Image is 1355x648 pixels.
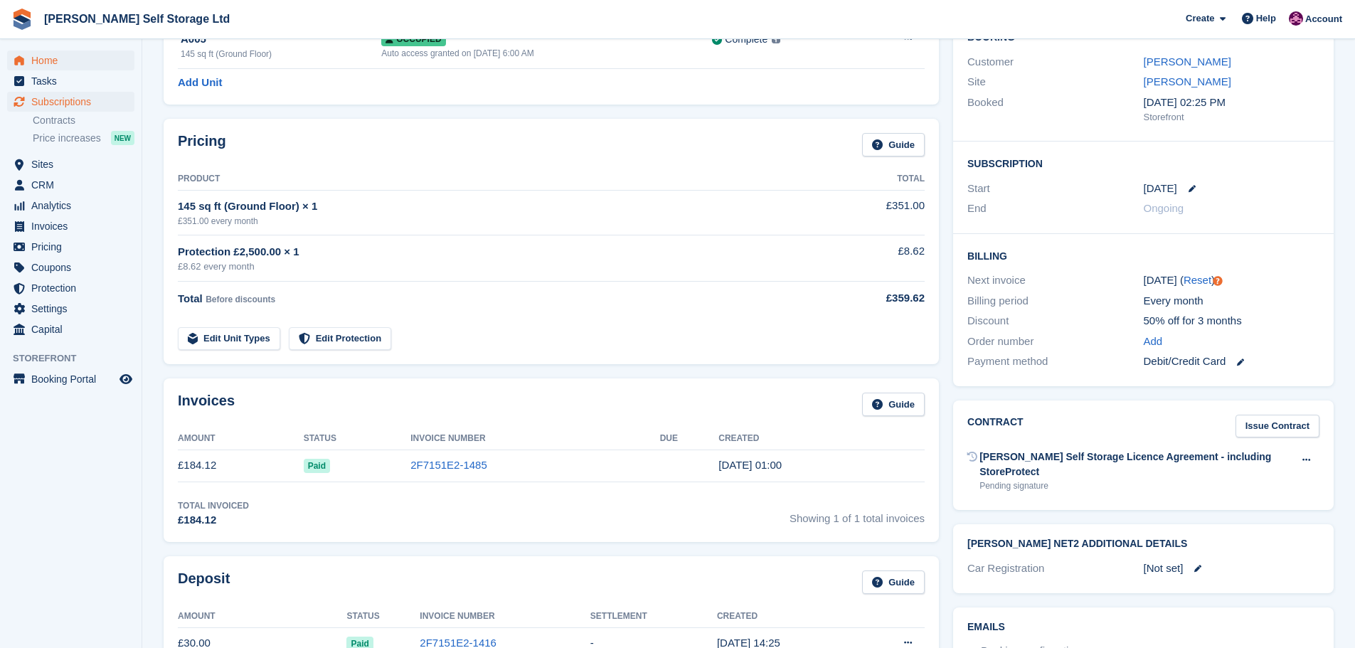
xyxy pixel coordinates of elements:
div: Payment method [967,354,1143,370]
span: Help [1256,11,1276,26]
span: Protection [31,278,117,298]
th: Invoice Number [420,605,590,628]
a: Price increases NEW [33,130,134,146]
td: £184.12 [178,450,304,482]
span: Tasks [31,71,117,91]
a: Preview store [117,371,134,388]
div: [PERSON_NAME] Self Storage Licence Agreement - including StoreProtect [979,450,1293,479]
a: Add Unit [178,75,222,91]
th: Settlement [590,605,717,628]
a: menu [7,175,134,195]
div: Discount [967,313,1143,329]
div: 145 sq ft (Ground Floor) × 1 [178,198,810,215]
span: Coupons [31,257,117,277]
div: Car Registration [967,561,1143,577]
div: [DATE] 02:25 PM [1144,95,1319,111]
a: menu [7,257,134,277]
div: A005 [181,31,381,48]
a: [PERSON_NAME] [1144,75,1231,87]
div: Billing period [967,293,1143,309]
a: Add [1144,334,1163,350]
span: Sites [31,154,117,174]
a: menu [7,237,134,257]
a: menu [7,71,134,91]
div: [Not set] [1144,561,1319,577]
a: menu [7,299,134,319]
th: Amount [178,605,346,628]
a: Guide [862,393,925,416]
div: Total Invoiced [178,499,249,512]
th: Status [304,427,411,450]
a: Reset [1184,274,1211,286]
a: menu [7,369,134,389]
h2: Contract [967,415,1024,438]
span: Price increases [33,132,101,145]
span: Pricing [31,237,117,257]
h2: Deposit [178,570,230,594]
time: 2025-09-20 00:00:53 UTC [718,459,782,471]
th: Amount [178,427,304,450]
div: Booked [967,95,1143,124]
th: Total [810,168,925,191]
time: 2025-09-20 00:00:00 UTC [1144,181,1177,197]
a: Guide [862,570,925,594]
a: [PERSON_NAME] Self Storage Ltd [38,7,235,31]
a: menu [7,216,134,236]
span: Before discounts [206,294,275,304]
a: Issue Contract [1236,415,1319,438]
img: icon-info-grey-7440780725fd019a000dd9b08b2336e03edf1995a4989e88bcd33f0948082b44.svg [772,35,780,43]
div: End [967,201,1143,217]
div: Pending signature [979,479,1293,492]
h2: Subscription [967,156,1319,170]
th: Invoice Number [410,427,659,450]
h2: Billing [967,248,1319,262]
div: Start [967,181,1143,197]
span: Create [1186,11,1214,26]
span: Ongoing [1144,202,1184,214]
span: Invoices [31,216,117,236]
span: Account [1305,12,1342,26]
span: Total [178,292,203,304]
div: NEW [111,131,134,145]
a: menu [7,278,134,298]
div: £184.12 [178,512,249,529]
span: Settings [31,299,117,319]
div: Site [967,74,1143,90]
th: Status [346,605,420,628]
div: Protection £2,500.00 × 1 [178,244,810,260]
th: Product [178,168,810,191]
th: Created [717,605,858,628]
a: menu [7,51,134,70]
td: £351.00 [810,190,925,235]
div: £359.62 [810,290,925,307]
h2: Invoices [178,393,235,416]
img: stora-icon-8386f47178a22dfd0bd8f6a31ec36ba5ce8667c1dd55bd0f319d3a0aa187defe.svg [11,9,33,30]
div: £351.00 every month [178,215,810,228]
a: Edit Protection [289,327,391,351]
div: 50% off for 3 months [1144,313,1319,329]
th: Due [660,427,719,450]
div: Next invoice [967,272,1143,289]
a: 2F7151E2-1485 [410,459,487,471]
div: Customer [967,54,1143,70]
span: Storefront [13,351,142,366]
div: Auto access granted on [DATE] 6:00 AM [381,47,712,60]
span: Occupied [381,32,445,46]
div: Tooltip anchor [1211,275,1224,287]
img: Lydia Wild [1289,11,1303,26]
a: [PERSON_NAME] [1144,55,1231,68]
td: £8.62 [810,235,925,282]
th: Created [718,427,925,450]
span: CRM [31,175,117,195]
div: [DATE] ( ) [1144,272,1319,289]
div: Every month [1144,293,1319,309]
a: Edit Unit Types [178,327,280,351]
div: Debit/Credit Card [1144,354,1319,370]
div: Storefront [1144,110,1319,124]
h2: Pricing [178,133,226,156]
span: Subscriptions [31,92,117,112]
div: £8.62 every month [178,260,810,274]
a: Guide [862,133,925,156]
span: Capital [31,319,117,339]
span: Home [31,51,117,70]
